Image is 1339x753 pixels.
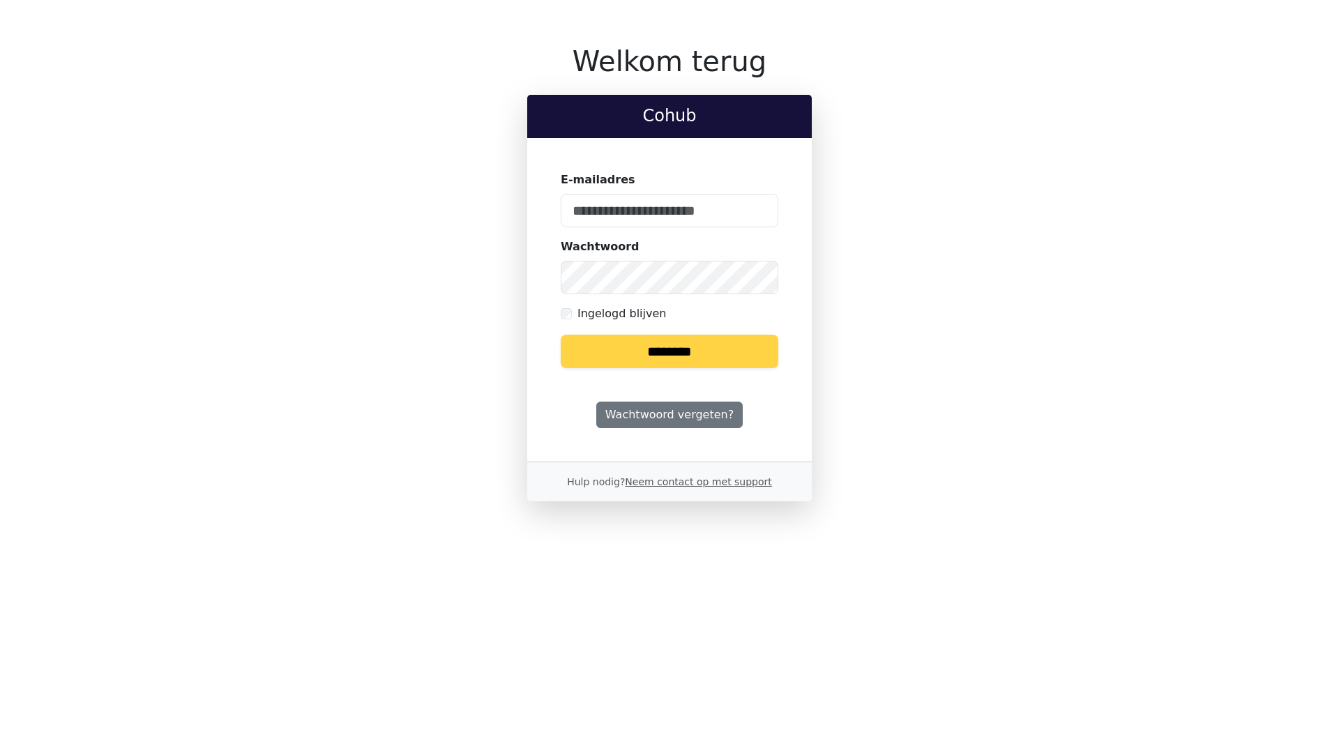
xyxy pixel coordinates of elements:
[596,402,743,428] a: Wachtwoord vergeten?
[567,476,772,487] small: Hulp nodig?
[527,45,812,78] h1: Welkom terug
[538,106,801,126] h2: Cohub
[561,172,635,188] label: E-mailadres
[561,238,640,255] label: Wachtwoord
[577,305,666,322] label: Ingelogd blijven
[625,476,771,487] a: Neem contact op met support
